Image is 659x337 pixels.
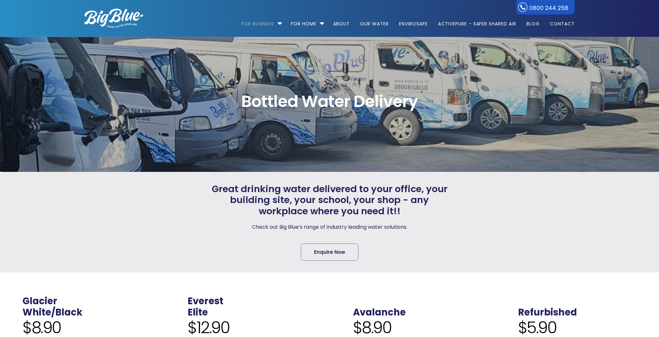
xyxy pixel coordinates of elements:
span: . [353,295,356,307]
a: Elite [188,306,208,319]
span: Great drinking water delivered to your office, your building site, your school, your shop - any w... [210,183,449,217]
a: Avalanche [353,306,406,319]
a: Everest [188,295,223,307]
a: Glacier [23,295,57,307]
a: Refurbished [518,306,577,319]
a: Enquire Now [301,244,358,261]
p: Check out Big Blue’s range of industry leading water solutions. [210,223,449,232]
a: White/Black [23,306,82,319]
img: logo [84,9,143,28]
span: . [518,295,521,307]
span: Bottled Water Delivery [84,93,575,110]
